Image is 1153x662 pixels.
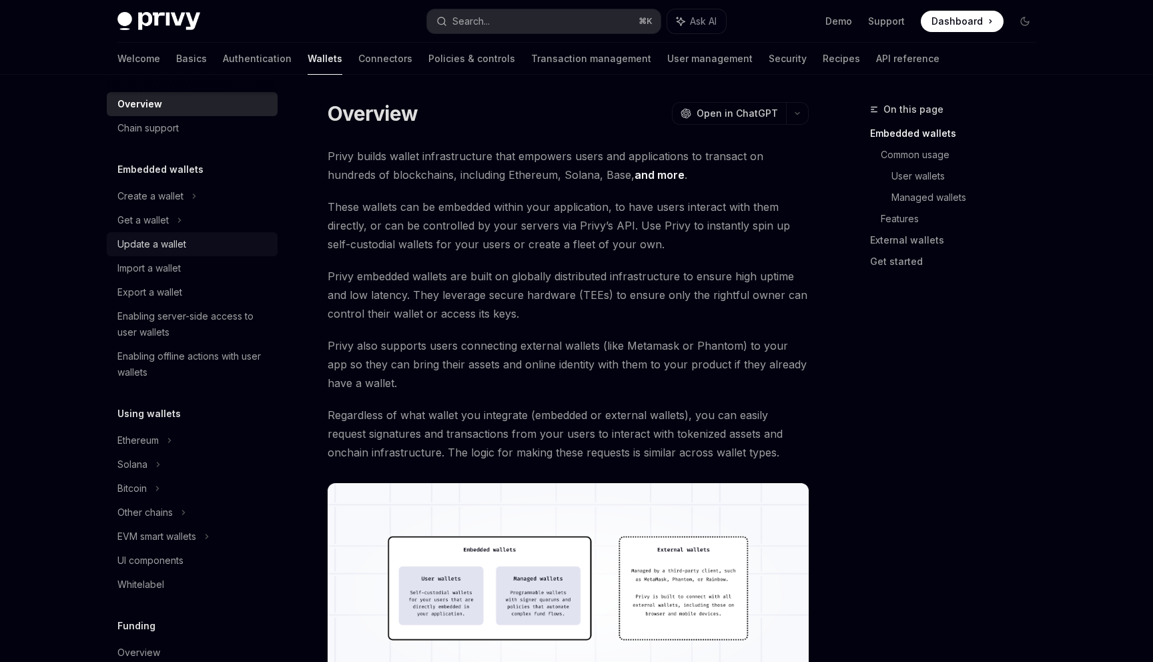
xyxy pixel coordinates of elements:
div: Update a wallet [117,236,186,252]
a: Enabling offline actions with user wallets [107,344,278,384]
a: Basics [176,43,207,75]
a: Get started [870,251,1046,272]
h1: Overview [328,101,418,125]
a: Support [868,15,905,28]
a: Features [881,208,1046,230]
img: dark logo [117,12,200,31]
h5: Embedded wallets [117,161,204,178]
a: UI components [107,549,278,573]
div: Overview [117,96,162,112]
a: Wallets [308,43,342,75]
h5: Funding [117,618,155,634]
span: ⌘ K [639,16,653,27]
a: Managed wallets [891,187,1046,208]
div: Search... [452,13,490,29]
div: Export a wallet [117,284,182,300]
a: Authentication [223,43,292,75]
a: Export a wallet [107,280,278,304]
div: Other chains [117,505,173,521]
a: Recipes [823,43,860,75]
a: and more [635,168,685,182]
a: Welcome [117,43,160,75]
span: Dashboard [931,15,983,28]
span: Privy builds wallet infrastructure that empowers users and applications to transact on hundreds o... [328,147,809,184]
button: Toggle dark mode [1014,11,1036,32]
a: External wallets [870,230,1046,251]
a: User management [667,43,753,75]
span: Ask AI [690,15,717,28]
div: Enabling offline actions with user wallets [117,348,270,380]
div: Enabling server-side access to user wallets [117,308,270,340]
a: Transaction management [531,43,651,75]
div: Import a wallet [117,260,181,276]
a: User wallets [891,165,1046,187]
a: Whitelabel [107,573,278,597]
a: Dashboard [921,11,1004,32]
a: Security [769,43,807,75]
div: Whitelabel [117,577,164,593]
a: Enabling server-side access to user wallets [107,304,278,344]
div: Bitcoin [117,480,147,496]
a: API reference [876,43,939,75]
div: Create a wallet [117,188,183,204]
span: Regardless of what wallet you integrate (embedded or external wallets), you can easily request si... [328,406,809,462]
span: Privy embedded wallets are built on globally distributed infrastructure to ensure high uptime and... [328,267,809,323]
a: Import a wallet [107,256,278,280]
button: Ask AI [667,9,726,33]
div: Chain support [117,120,179,136]
a: Policies & controls [428,43,515,75]
h5: Using wallets [117,406,181,422]
a: Chain support [107,116,278,140]
div: EVM smart wallets [117,529,196,545]
a: Demo [825,15,852,28]
a: Embedded wallets [870,123,1046,144]
button: Open in ChatGPT [672,102,786,125]
a: Common usage [881,144,1046,165]
a: Update a wallet [107,232,278,256]
button: Search...⌘K [427,9,661,33]
span: On this page [883,101,943,117]
div: Get a wallet [117,212,169,228]
span: Open in ChatGPT [697,107,778,120]
div: UI components [117,553,183,569]
a: Overview [107,92,278,116]
div: Ethereum [117,432,159,448]
span: Privy also supports users connecting external wallets (like Metamask or Phantom) to your app so t... [328,336,809,392]
div: Overview [117,645,160,661]
span: These wallets can be embedded within your application, to have users interact with them directly,... [328,198,809,254]
div: Solana [117,456,147,472]
a: Connectors [358,43,412,75]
